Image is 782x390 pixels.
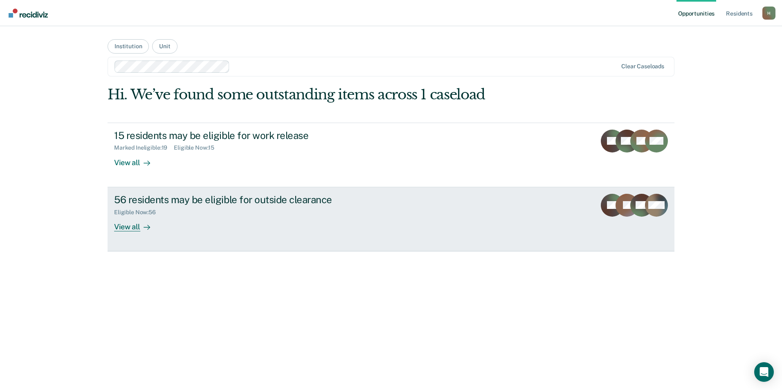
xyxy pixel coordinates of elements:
div: H [762,7,775,20]
div: Eligible Now : 56 [114,209,162,216]
button: Institution [108,39,149,54]
a: 56 residents may be eligible for outside clearanceEligible Now:56View all [108,187,674,251]
div: Hi. We’ve found some outstanding items across 1 caseload [108,86,561,103]
div: Marked Ineligible : 19 [114,144,174,151]
img: Recidiviz [9,9,48,18]
div: 15 residents may be eligible for work release [114,130,401,141]
div: 56 residents may be eligible for outside clearance [114,194,401,206]
a: 15 residents may be eligible for work releaseMarked Ineligible:19Eligible Now:15View all [108,123,674,187]
button: Unit [152,39,177,54]
div: Open Intercom Messenger [754,362,774,382]
button: Profile dropdown button [762,7,775,20]
div: View all [114,215,160,231]
div: Eligible Now : 15 [174,144,221,151]
div: Clear caseloads [621,63,664,70]
div: View all [114,151,160,167]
